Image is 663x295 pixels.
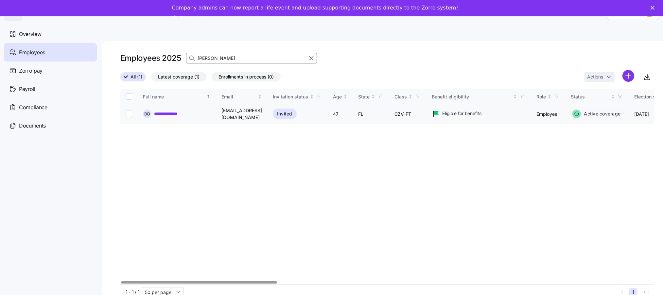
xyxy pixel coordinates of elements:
th: StatusNot sorted [566,89,629,104]
h1: Employees 2025 [120,53,181,63]
span: Compliance [19,103,47,112]
a: Payroll [4,80,97,98]
a: Zorro pay [4,61,97,80]
span: Active coverage [582,111,621,117]
button: Actions [584,72,615,82]
div: Not sorted [309,94,314,99]
td: CZV-FT [390,104,427,124]
span: Eligible for benefits [443,110,481,117]
input: Select record 1 [126,111,132,117]
a: Employees [4,43,97,61]
div: Invitation status [273,93,308,100]
a: Compliance [4,98,97,116]
span: Payroll [19,85,35,93]
td: 47 [328,104,353,124]
th: EmailNot sorted [216,89,268,104]
div: Full name [143,93,205,100]
a: Overview [4,25,97,43]
span: Enrollments in process (0) [218,73,274,81]
div: Class [395,93,407,100]
span: Documents [19,122,46,130]
th: RoleNot sorted [532,89,566,104]
th: StateNot sorted [353,89,390,104]
th: Benefit eligibilityNot sorted [427,89,532,104]
span: [DATE] [634,111,649,117]
span: B O [144,112,150,116]
a: Take a tour [172,15,213,22]
span: Zorro pay [19,67,43,75]
div: Not sorted [611,94,615,99]
td: [EMAIL_ADDRESS][DOMAIN_NAME] [216,104,268,124]
div: Benefit eligibility [432,93,512,100]
div: Not sorted [513,94,517,99]
div: Sorted ascending [206,94,211,99]
span: All (1) [131,73,142,81]
div: Not sorted [547,94,552,99]
td: FL [353,104,390,124]
div: Not sorted [408,94,413,99]
div: Company admins can now report a life event and upload supporting documents directly to the Zorro ... [172,5,458,11]
span: Employees [19,48,45,57]
div: Age [333,93,342,100]
div: Not sorted [371,94,375,99]
div: Not sorted [343,94,348,99]
span: Latest coverage (1) [158,73,200,81]
div: Election start [634,93,663,100]
div: Not sorted [257,94,262,99]
div: Role [537,93,546,100]
div: State [358,93,370,100]
input: Select all records [126,93,132,100]
th: Invitation statusNot sorted [268,89,328,104]
span: Overview [19,30,41,38]
span: Actions [587,75,603,79]
div: Status [571,93,610,100]
span: Invited [277,110,292,118]
div: Email [221,93,256,100]
td: Employee [532,104,566,124]
input: Search Employees [186,53,317,63]
div: Close [651,6,657,10]
a: Documents [4,116,97,135]
svg: add icon [622,70,634,82]
th: Full nameSorted ascending [138,89,216,104]
th: ClassNot sorted [390,89,427,104]
th: AgeNot sorted [328,89,353,104]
